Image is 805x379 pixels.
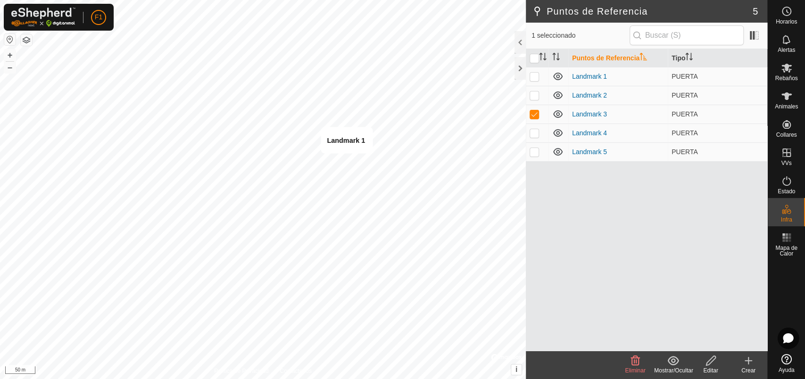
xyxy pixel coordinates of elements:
[568,49,668,67] th: Puntos de Referencia
[639,54,647,62] p-sorticon: Activar para ordenar
[280,367,311,375] a: Contáctenos
[214,367,268,375] a: Política de Privacidad
[768,350,805,377] a: Ayuda
[753,4,758,18] span: 5
[515,365,517,373] span: i
[770,245,803,256] span: Mapa de Calor
[552,54,560,62] p-sorticon: Activar para ordenar
[572,91,607,99] a: Landmark 2
[672,148,698,156] span: PUERTA
[531,31,630,41] span: 1 seleccionado
[572,129,607,137] a: Landmark 4
[11,8,75,27] img: Logo Gallagher
[4,34,16,45] button: Restablecer Mapa
[778,47,795,53] span: Alertas
[327,135,365,146] div: Landmark 1
[4,62,16,73] button: –
[672,110,698,118] span: PUERTA
[780,217,792,222] span: Infra
[572,110,607,118] a: Landmark 3
[4,49,16,61] button: +
[630,25,744,45] input: Buscar (S)
[672,73,698,80] span: PUERTA
[778,189,795,194] span: Estado
[511,364,522,375] button: i
[572,73,607,80] a: Landmark 1
[672,129,698,137] span: PUERTA
[775,104,798,109] span: Animales
[672,91,698,99] span: PUERTA
[775,75,797,81] span: Rebaños
[668,49,767,67] th: Tipo
[776,19,797,25] span: Horarios
[730,366,767,375] div: Crear
[625,367,645,374] span: Eliminar
[21,34,32,46] button: Capas del Mapa
[692,366,730,375] div: Editar
[685,54,693,62] p-sorticon: Activar para ordenar
[531,6,753,17] h2: Puntos de Referencia
[779,367,795,373] span: Ayuda
[654,366,692,375] div: Mostrar/Ocultar
[539,54,547,62] p-sorticon: Activar para ordenar
[781,160,791,166] span: VVs
[776,132,797,138] span: Collares
[95,12,102,22] span: F1
[572,148,607,156] a: Landmark 5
